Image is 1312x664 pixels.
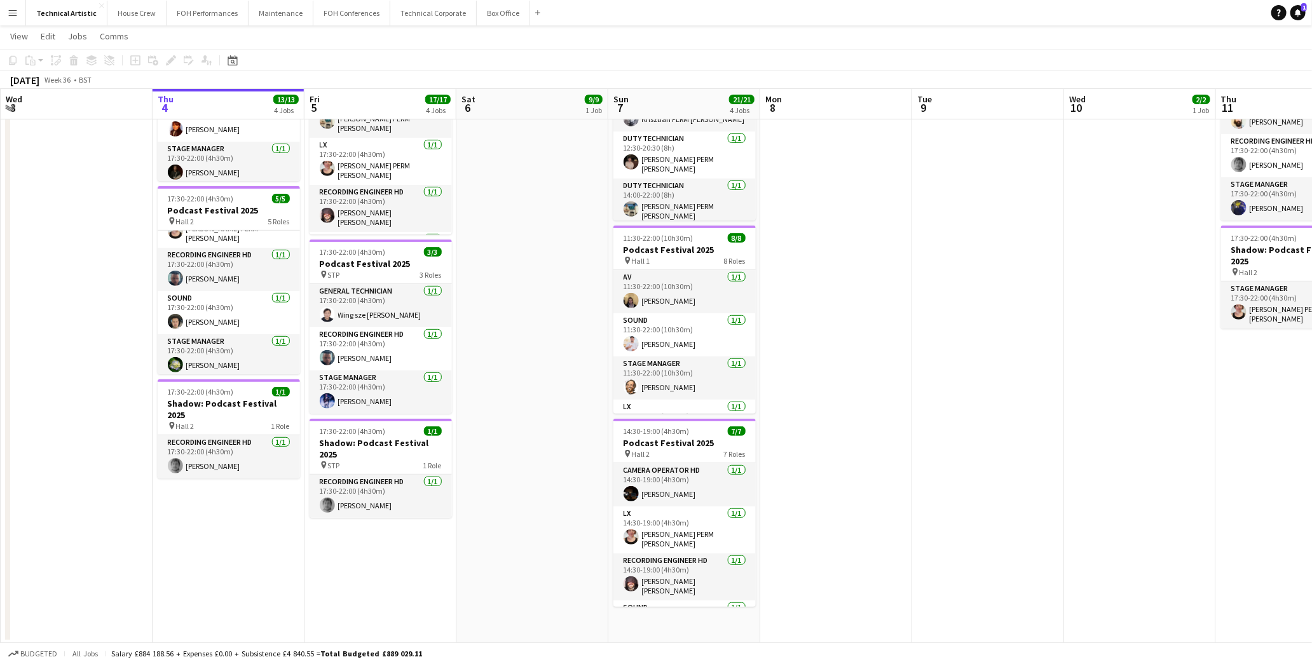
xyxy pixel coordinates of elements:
span: 6 [460,100,475,115]
button: Maintenance [249,1,313,25]
app-card-role: Recording Engineer HD1/117:30-22:00 (4h30m)[PERSON_NAME] [310,475,452,518]
span: 5 [308,100,320,115]
app-job-card: 14:30-19:00 (4h30m)7/7Podcast Festival 2025 Hall 27 RolesCamera Operator HD1/114:30-19:00 (4h30m)... [613,419,756,607]
app-card-role: General Technician1/117:30-22:00 (4h30m)Wing sze [PERSON_NAME] [310,284,452,327]
span: Thu [158,93,174,105]
div: 1 Job [585,105,602,115]
button: FOH Conferences [313,1,390,25]
div: [DATE] [10,74,39,86]
app-job-card: 17:30-22:00 (4h30m)5/5Podcast Festival 2025 Hall 25 RolesWing sze [PERSON_NAME]LX1/117:30-22:00 (... [158,186,300,374]
a: Comms [95,28,133,44]
div: 4 Jobs [274,105,298,115]
span: Hall 2 [176,217,195,226]
span: Total Budgeted £889 029.11 [320,649,422,658]
span: Hall 2 [176,421,195,431]
span: 17:30-22:00 (4h30m) [168,387,234,396]
app-job-card: 11:30-22:00 (10h30m)8/8Podcast Festival 2025 Hall 18 RolesAV1/111:30-22:00 (10h30m)[PERSON_NAME]S... [613,226,756,414]
app-card-role: Recording Engineer HD1/117:30-22:00 (4h30m)[PERSON_NAME] [158,435,300,478]
app-card-role: Camera Operator HD1/114:30-19:00 (4h30m)[PERSON_NAME] [613,463,756,506]
span: 17:30-22:00 (4h30m) [1231,233,1297,243]
span: 8 [763,100,782,115]
button: Budgeted [6,647,59,661]
span: Thu [1221,93,1237,105]
span: 7/7 [728,426,746,436]
app-card-role: Sound1/1 [310,232,452,275]
span: Sat [461,93,475,105]
span: Wed [1069,93,1086,105]
span: 3/3 [424,247,442,257]
span: All jobs [70,649,100,658]
span: 3 [4,100,22,115]
app-card-role: Recording Engineer HD1/117:30-22:00 (4h30m)[PERSON_NAME] [158,248,300,291]
span: 17:30-22:00 (4h30m) [320,247,386,257]
span: Tue [917,93,932,105]
h3: Podcast Festival 2025 [310,258,452,269]
app-card-role: Stage Manager1/117:30-22:00 (4h30m)[PERSON_NAME] [158,142,300,185]
app-job-card: 17:30-22:00 (4h30m)5/5Podcast Festival 2025 Hall 25 RolesAV1/117:30-22:00 (4h30m)[PERSON_NAME] PE... [310,46,452,234]
span: 9 [915,100,932,115]
app-job-card: 17:30-22:00 (4h30m)3/3Podcast Festival 2025 STP3 RolesGeneral Technician1/117:30-22:00 (4h30m)Win... [310,240,452,414]
app-card-role: Stage Manager1/117:30-22:00 (4h30m)[PERSON_NAME] [310,370,452,414]
span: 5 Roles [268,217,290,226]
app-job-card: 17:30-22:00 (4h30m)1/1Shadow: Podcast Festival 2025 Hall 21 RoleRecording Engineer HD1/117:30-22:... [158,379,300,478]
span: 9/9 [585,95,603,104]
a: Jobs [63,28,92,44]
h3: Podcast Festival 2025 [613,437,756,449]
app-card-role: Recording Engineer HD1/114:30-19:00 (4h30m)[PERSON_NAME] [PERSON_NAME] [613,553,756,600]
div: BST [79,75,92,85]
h3: Shadow: Podcast Festival 2025 [158,398,300,421]
span: Fri [310,93,320,105]
app-card-role: Sound1/117:30-22:00 (4h30m)[PERSON_NAME] [158,98,300,142]
span: Comms [100,30,128,42]
app-card-role: LX1/112:30-22:00 (9h30m) [613,400,756,443]
app-card-role: LX1/117:30-22:00 (4h30m)[PERSON_NAME] PERM [PERSON_NAME] [310,138,452,185]
span: 1/1 [272,387,290,396]
span: 1 Role [271,421,290,431]
h3: Shadow: Podcast Festival 2025 [310,437,452,460]
span: 7 [612,100,629,115]
h3: Podcast Festival 2025 [613,244,756,255]
button: Technical Artistic [26,1,107,25]
h3: Podcast Festival 2025 [158,205,300,216]
span: View [10,30,28,42]
app-card-role: Sound1/1 [613,600,756,644]
span: 1 Role [423,461,442,470]
app-job-card: 11:30-22:00 (10h30m)3/3Duty Tech: Podcast Festival 2025 ALL SPACES3 RolesTechnical Supervisor1/11... [613,32,756,220]
div: 4 Jobs [426,105,450,115]
div: 4 Jobs [730,105,754,115]
app-job-card: 17:30-22:00 (4h30m)1/1Shadow: Podcast Festival 2025 STP1 RoleRecording Engineer HD1/117:30-22:00 ... [310,419,452,518]
span: 10 [1067,100,1086,115]
button: Technical Corporate [390,1,477,25]
app-card-role: Duty Technician1/112:30-20:30 (8h)[PERSON_NAME] PERM [PERSON_NAME] [613,132,756,179]
span: 5/5 [272,194,290,203]
app-card-role: Stage Manager1/111:30-22:00 (10h30m)[PERSON_NAME] [613,356,756,400]
button: Box Office [477,1,530,25]
span: 7 Roles [724,449,746,459]
button: House Crew [107,1,167,25]
app-card-role: Sound1/117:30-22:00 (4h30m)[PERSON_NAME] [158,291,300,334]
div: Salary £884 188.56 + Expenses £0.00 + Subsistence £4 840.55 = [111,649,422,658]
a: 1 [1290,5,1306,20]
span: 1/1 [424,426,442,436]
span: Week 36 [42,75,74,85]
span: STP [328,461,340,470]
app-card-role: Recording Engineer HD1/117:30-22:00 (4h30m)[PERSON_NAME] [310,327,452,370]
span: 14:30-19:00 (4h30m) [624,426,690,436]
button: FOH Performances [167,1,249,25]
span: 21/21 [729,95,755,104]
span: 4 [156,100,174,115]
span: Mon [765,93,782,105]
a: Edit [36,28,60,44]
app-card-role: Sound1/111:30-22:00 (10h30m)[PERSON_NAME] [613,313,756,356]
app-card-role: Stage Manager1/117:30-22:00 (4h30m)[PERSON_NAME] [158,334,300,377]
span: Sun [613,93,629,105]
app-card-role: Duty Technician1/114:00-22:00 (8h)[PERSON_NAME] PERM [PERSON_NAME] [613,179,756,226]
app-card-role: Recording Engineer HD1/117:30-22:00 (4h30m)[PERSON_NAME] [PERSON_NAME] [310,185,452,232]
